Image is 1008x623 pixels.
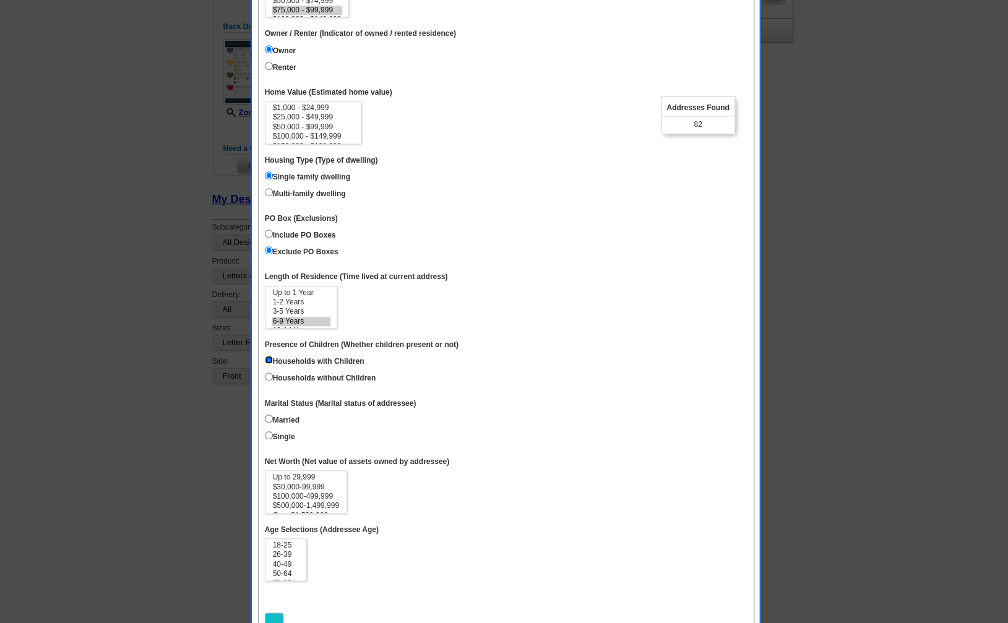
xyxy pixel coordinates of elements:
option: 10-14 Years [272,326,330,335]
input: Single [265,431,273,439]
label: Households with Children [265,353,364,367]
label: Households without Children [265,370,376,384]
option: 6-9 Years [272,317,330,326]
option: Up to 1 Year [272,288,330,298]
option: Over $1,500,000 [272,511,340,520]
label: Multi-family dwelling [265,186,346,199]
input: Single family dwelling [265,171,273,179]
label: Renter [265,59,296,73]
option: $1,000 - $24,999 [272,103,355,113]
option: $100,000-499,999 [272,492,340,501]
label: Presence of Children (Whether children present or not) [265,340,459,350]
label: Net Worth (Net value of assets owned by addressee) [265,457,450,467]
span: Addresses Found [661,100,734,116]
option: $30,000-99,999 [272,483,340,492]
label: Length of Residence (Time lived at current address) [265,272,448,282]
input: Multi-family dwelling [265,188,273,196]
input: Married [265,415,273,423]
input: Exclude PO Boxes [265,246,273,254]
label: Married [265,412,299,426]
option: $100,000 - $149,999 [272,15,343,24]
option: $500,000-1,499,999 [272,501,340,510]
input: Renter [265,62,273,70]
span: 82 [694,119,702,130]
label: Home Value (Estimated home value) [265,87,392,98]
option: 50-64 [272,569,301,578]
option: $150,000 - $199,999 [272,142,355,151]
label: Owner [265,43,296,56]
label: Single [265,429,295,442]
option: $25,000 - $49,999 [272,113,355,122]
option: Up to 29,999 [272,473,340,482]
label: Single family dwelling [265,169,350,183]
label: PO Box (Exclusions) [265,213,338,224]
input: Include PO Boxes [265,230,273,238]
option: 40-49 [272,560,301,569]
label: Housing Type (Type of dwelling) [265,155,378,166]
option: 18-25 [272,541,301,550]
option: 1-2 Years [272,298,330,307]
input: Households with Children [265,356,273,364]
label: Age Selections (Addressee Age) [265,525,379,535]
option: $50,000 - $99,999 [272,122,355,132]
iframe: LiveChat chat widget [760,335,1008,623]
option: $100,000 - $149,999 [272,132,355,141]
option: 26-39 [272,550,301,559]
option: $75,000 - $99,999 [272,6,343,15]
label: Exclude PO Boxes [265,244,338,257]
label: Owner / Renter (Indicator of owned / rented residence) [265,28,456,39]
label: Include PO Boxes [265,227,336,241]
option: 3-5 Years [272,307,330,316]
input: Owner [265,45,273,53]
option: 65-69 [272,578,301,588]
input: Households without Children [265,372,273,380]
label: Marital Status (Marital status of addressee) [265,398,416,409]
